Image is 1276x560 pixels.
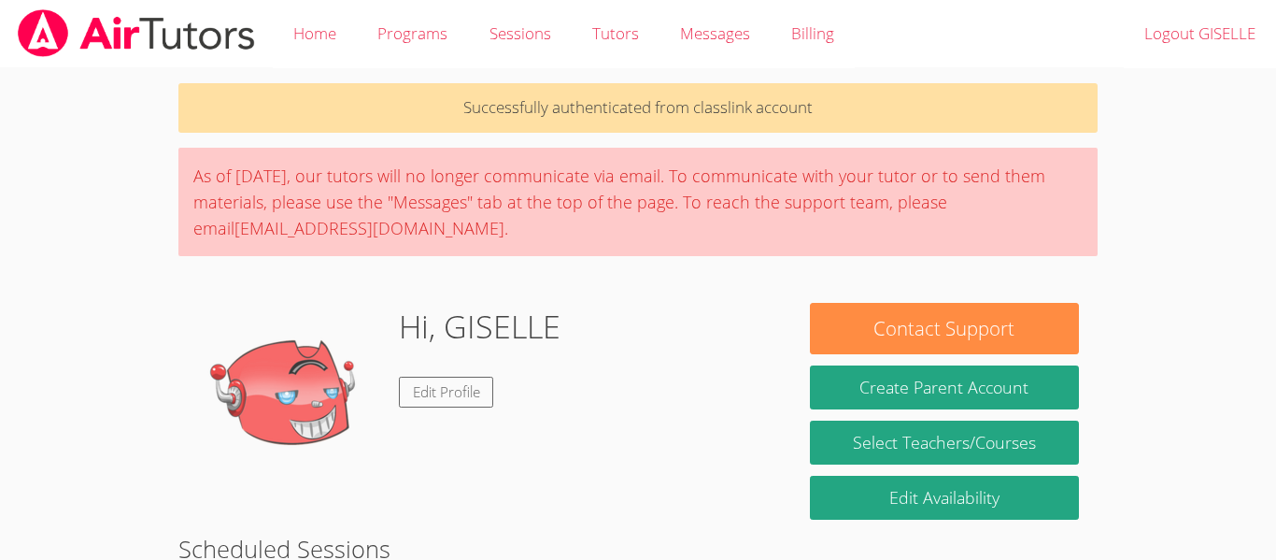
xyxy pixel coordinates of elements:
[399,303,560,351] h1: Hi, GISELLE
[178,148,1098,256] div: As of [DATE], our tutors will no longer communicate via email. To communicate with your tutor or ...
[810,366,1079,409] button: Create Parent Account
[16,9,257,57] img: airtutors_banner-c4298cdbf04f3fff15de1276eac7730deb9818008684d7c2e4769d2f7ddbe033.png
[810,303,1079,354] button: Contact Support
[197,303,384,490] img: default.png
[399,377,494,408] a: Edit Profile
[810,421,1079,465] a: Select Teachers/Courses
[680,22,750,44] span: Messages
[178,83,1098,133] p: Successfully authenticated from classlink account
[810,476,1079,520] a: Edit Availability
